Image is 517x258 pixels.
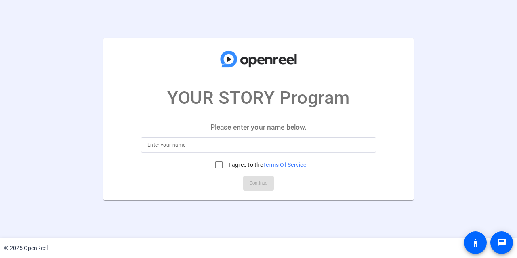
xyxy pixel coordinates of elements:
input: Enter your name [147,140,370,150]
img: company-logo [218,46,299,72]
p: Please enter your name below. [135,117,382,137]
label: I agree to the [227,161,306,169]
p: YOUR STORY Program [167,84,350,111]
mat-icon: accessibility [471,238,480,248]
mat-icon: message [497,238,506,248]
div: © 2025 OpenReel [4,244,48,252]
a: Terms Of Service [263,162,306,168]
